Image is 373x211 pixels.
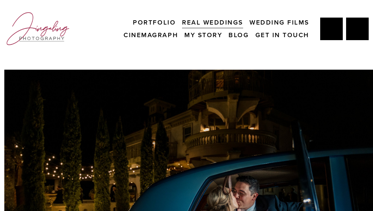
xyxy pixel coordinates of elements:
[4,9,71,48] img: Jingaling Photography
[229,29,249,42] a: Blog
[124,29,178,42] a: Cinemagraph
[249,16,309,29] a: Wedding Films
[346,18,369,40] a: Instagram
[320,18,343,40] a: Jing Yang
[255,29,309,42] a: Get In Touch
[184,29,222,42] a: My Story
[182,16,243,29] a: Real Weddings
[133,16,176,29] a: Portfolio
